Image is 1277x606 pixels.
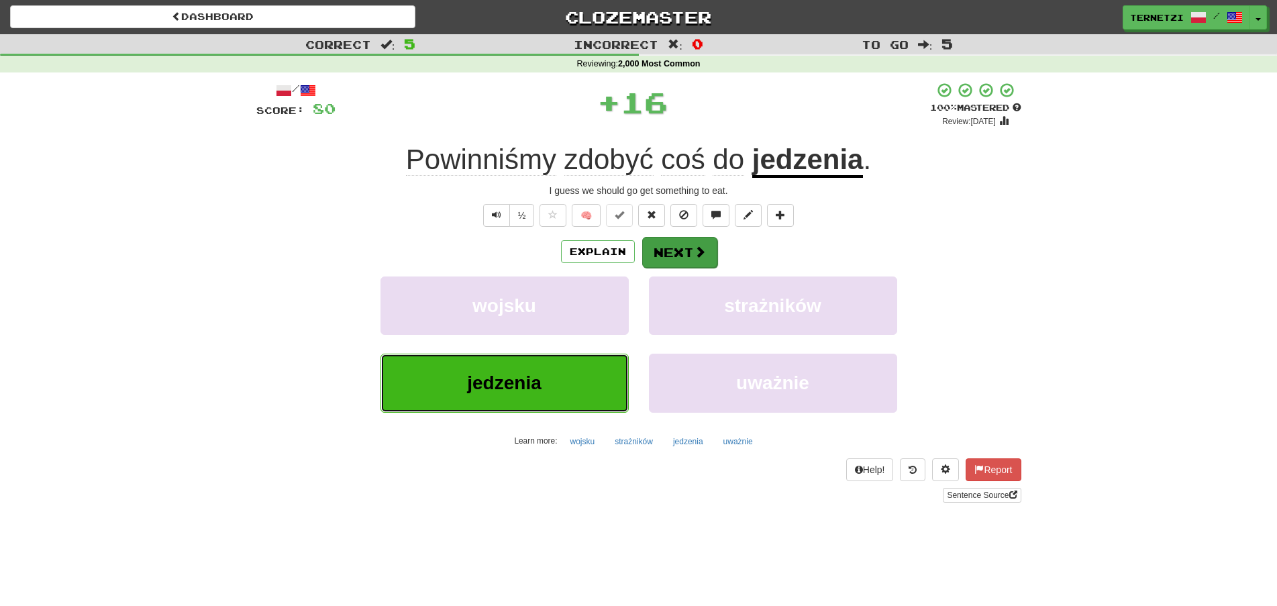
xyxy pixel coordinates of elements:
[606,204,633,227] button: Set this sentence to 100% Mastered (alt+m)
[642,237,717,268] button: Next
[483,204,510,227] button: Play sentence audio (ctl+space)
[846,458,894,481] button: Help!
[467,372,541,393] span: jedzenia
[942,117,996,126] small: Review: [DATE]
[10,5,415,28] a: Dashboard
[900,458,925,481] button: Round history (alt+y)
[1123,5,1250,30] a: ternetzi /
[436,5,841,29] a: Clozemaster
[256,184,1021,197] div: I guess we should go get something to eat.
[666,432,711,452] button: jedzenia
[863,144,871,175] span: .
[406,144,556,176] span: Powinniśmy
[621,85,668,119] span: 16
[1213,11,1220,20] span: /
[574,38,658,51] span: Incorrect
[930,102,1021,114] div: Mastered
[724,295,821,316] span: strażników
[380,39,395,50] span: :
[561,240,635,263] button: Explain
[670,204,697,227] button: Ignore sentence (alt+i)
[597,82,621,122] span: +
[930,102,957,113] span: 100 %
[509,204,535,227] button: ½
[404,36,415,52] span: 5
[966,458,1021,481] button: Report
[736,372,809,393] span: uważnie
[661,144,705,176] span: coś
[713,144,744,176] span: do
[305,38,371,51] span: Correct
[668,39,682,50] span: :
[563,432,603,452] button: wojsku
[638,204,665,227] button: Reset to 0% Mastered (alt+r)
[256,82,336,99] div: /
[572,204,601,227] button: 🧠
[767,204,794,227] button: Add to collection (alt+a)
[752,144,864,178] u: jedzenia
[716,432,760,452] button: uważnie
[692,36,703,52] span: 0
[480,204,535,227] div: Text-to-speech controls
[472,295,536,316] span: wojsku
[618,59,700,68] strong: 2,000 Most Common
[862,38,909,51] span: To go
[380,276,629,335] button: wojsku
[313,100,336,117] span: 80
[649,354,897,412] button: uważnie
[564,144,654,176] span: zdobyć
[918,39,933,50] span: :
[649,276,897,335] button: strażników
[540,204,566,227] button: Favorite sentence (alt+f)
[943,488,1021,503] a: Sentence Source
[703,204,729,227] button: Discuss sentence (alt+u)
[1130,11,1184,23] span: ternetzi
[514,436,557,446] small: Learn more:
[941,36,953,52] span: 5
[256,105,305,116] span: Score:
[607,432,660,452] button: strażników
[735,204,762,227] button: Edit sentence (alt+d)
[380,354,629,412] button: jedzenia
